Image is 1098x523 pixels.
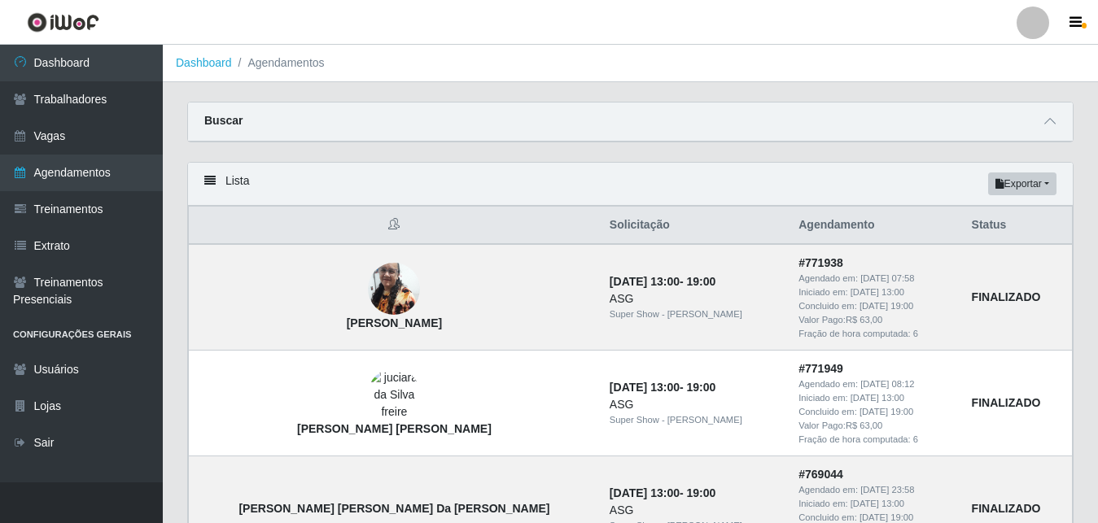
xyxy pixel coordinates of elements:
[851,287,904,297] time: [DATE] 13:00
[860,407,913,416] time: [DATE] 19:00
[962,207,1073,245] th: Status
[368,369,420,421] img: juciara da Silva freire
[798,391,951,405] div: Iniciado em:
[610,486,680,499] time: [DATE] 13:00
[789,207,961,245] th: Agendamento
[687,381,716,394] time: 19:00
[238,502,549,515] strong: [PERSON_NAME] [PERSON_NAME] Da [PERSON_NAME]
[798,327,951,341] div: Fração de hora computada: 6
[860,512,913,522] time: [DATE] 19:00
[860,485,914,495] time: [DATE] 23:58
[610,275,715,288] strong: -
[798,377,951,391] div: Agendado em:
[972,502,1041,515] strong: FINALIZADO
[988,172,1056,195] button: Exportar
[176,56,232,69] a: Dashboard
[368,255,420,324] img: Maria José Vidal
[798,362,843,375] strong: # 771949
[610,275,680,288] time: [DATE] 13:00
[798,419,951,433] div: Valor Pago: R$ 63,00
[972,290,1041,303] strong: FINALIZADO
[610,381,680,394] time: [DATE] 13:00
[972,396,1041,409] strong: FINALIZADO
[610,290,779,307] div: ASG
[610,413,779,427] div: Super Show - [PERSON_NAME]
[600,207,789,245] th: Solicitação
[687,486,716,499] time: 19:00
[687,275,716,288] time: 19:00
[163,45,1098,82] nav: breadcrumb
[610,396,779,413] div: ASG
[860,273,914,283] time: [DATE] 07:58
[860,301,913,311] time: [DATE] 19:00
[610,307,779,321] div: Super Show - [PERSON_NAME]
[851,393,904,403] time: [DATE] 13:00
[27,12,99,33] img: CoreUI Logo
[232,54,325,72] li: Agendamentos
[188,163,1073,206] div: Lista
[798,272,951,285] div: Agendado em:
[610,381,715,394] strong: -
[798,299,951,313] div: Concluido em:
[798,405,951,419] div: Concluido em:
[798,256,843,269] strong: # 771938
[860,379,914,389] time: [DATE] 08:12
[798,433,951,447] div: Fração de hora computada: 6
[851,499,904,508] time: [DATE] 13:00
[798,285,951,299] div: Iniciado em:
[297,422,492,435] strong: [PERSON_NAME] [PERSON_NAME]
[798,483,951,497] div: Agendado em:
[610,502,779,519] div: ASG
[798,468,843,481] strong: # 769044
[204,114,243,127] strong: Buscar
[347,316,442,329] strong: [PERSON_NAME]
[798,497,951,511] div: Iniciado em:
[610,486,715,499] strong: -
[798,313,951,327] div: Valor Pago: R$ 63,00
